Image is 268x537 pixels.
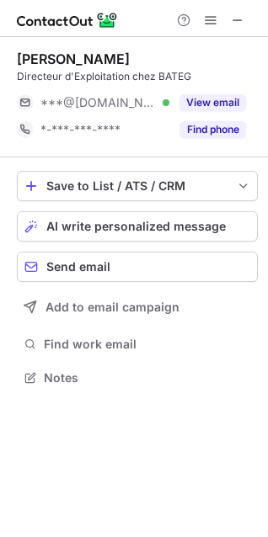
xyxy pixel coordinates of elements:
[17,69,258,84] div: Directeur d'Exploitation chez BATEG
[180,94,246,111] button: Reveal Button
[17,332,258,356] button: Find work email
[44,337,251,352] span: Find work email
[17,211,258,242] button: AI write personalized message
[46,179,228,193] div: Save to List / ATS / CRM
[46,260,110,274] span: Send email
[180,121,246,138] button: Reveal Button
[17,366,258,390] button: Notes
[46,300,180,314] span: Add to email campaign
[17,171,258,201] button: save-profile-one-click
[40,95,157,110] span: ***@[DOMAIN_NAME]
[44,370,251,385] span: Notes
[17,51,130,67] div: [PERSON_NAME]
[17,252,258,282] button: Send email
[46,220,226,233] span: AI write personalized message
[17,292,258,322] button: Add to email campaign
[17,10,118,30] img: ContactOut v5.3.10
